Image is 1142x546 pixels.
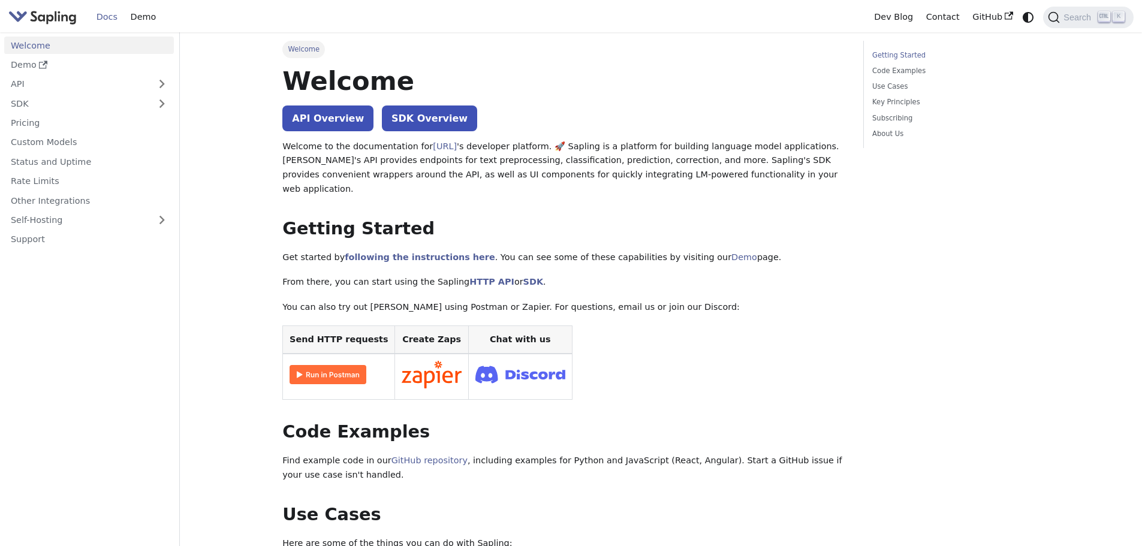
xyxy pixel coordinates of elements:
h2: Getting Started [282,218,846,240]
p: Get started by . You can see some of these capabilities by visiting our page. [282,251,846,265]
a: GitHub [966,8,1019,26]
a: Support [4,231,174,248]
a: Subscribing [872,113,1035,124]
a: Other Integrations [4,192,174,209]
a: Contact [920,8,966,26]
a: following the instructions here [345,252,495,262]
img: Join Discord [475,362,565,387]
button: Switch between dark and light mode (currently system mode) [1020,8,1037,26]
a: SDK Overview [382,105,477,131]
a: SDK [4,95,150,112]
button: Expand sidebar category 'SDK' [150,95,174,112]
p: Welcome to the documentation for 's developer platform. 🚀 Sapling is a platform for building lang... [282,140,846,197]
a: Custom Models [4,134,174,151]
button: Search (Ctrl+K) [1043,7,1133,28]
a: Self-Hosting [4,212,174,229]
kbd: K [1113,11,1125,22]
a: Rate Limits [4,173,174,190]
img: Run in Postman [290,365,366,384]
img: Sapling.ai [8,8,77,26]
button: Expand sidebar category 'API' [150,76,174,93]
a: HTTP API [469,277,514,286]
a: Use Cases [872,81,1035,92]
a: Sapling.ai [8,8,81,26]
span: Welcome [282,41,325,58]
a: Key Principles [872,96,1035,108]
a: API [4,76,150,93]
p: From there, you can start using the Sapling or . [282,275,846,289]
img: Connect in Zapier [402,361,462,388]
a: About Us [872,128,1035,140]
a: Welcome [4,37,174,54]
th: Send HTTP requests [283,325,395,354]
a: Code Examples [872,65,1035,77]
a: Docs [90,8,124,26]
th: Chat with us [468,325,572,354]
a: Pricing [4,114,174,132]
h2: Use Cases [282,504,846,526]
a: Status and Uptime [4,153,174,170]
a: Dev Blog [867,8,919,26]
a: API Overview [282,105,373,131]
h1: Welcome [282,65,846,97]
a: SDK [523,277,543,286]
p: You can also try out [PERSON_NAME] using Postman or Zapier. For questions, email us or join our D... [282,300,846,315]
a: Demo [4,56,174,74]
a: GitHub repository [391,455,468,465]
a: Demo [124,8,162,26]
h2: Code Examples [282,421,846,443]
a: [URL] [433,141,457,151]
a: Getting Started [872,50,1035,61]
span: Search [1060,13,1098,22]
nav: Breadcrumbs [282,41,846,58]
th: Create Zaps [395,325,469,354]
a: Demo [731,252,757,262]
p: Find example code in our , including examples for Python and JavaScript (React, Angular). Start a... [282,454,846,482]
